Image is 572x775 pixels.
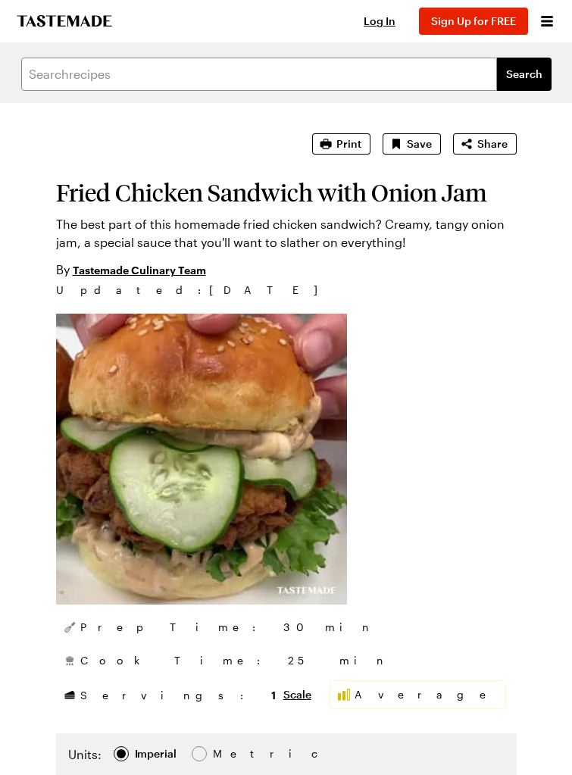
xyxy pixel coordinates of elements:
[271,687,276,702] span: 1
[336,136,361,152] span: Print
[68,745,102,764] label: Units:
[283,687,311,702] button: Scale
[80,653,389,668] span: Cook Time: 25 min
[383,133,441,155] button: Save recipe
[312,133,370,155] button: Print
[364,14,395,27] span: Log In
[453,133,517,155] button: Share
[73,261,206,278] a: Tastemade Culinary Team
[56,215,517,252] p: The best part of this homemade fried chicken sandwich? Creamy, tangy onion jam, a special sauce t...
[68,745,505,767] div: Imperial Metric
[135,745,177,762] div: Imperial
[497,58,552,91] button: filters
[506,67,542,82] span: Search
[15,15,114,27] a: To Tastemade Home Page
[355,687,499,702] span: Average
[407,136,432,152] span: Save
[56,261,206,279] p: By
[477,136,508,152] span: Share
[349,14,410,29] button: Log In
[213,745,245,762] div: Metric
[537,11,557,31] button: Open menu
[56,282,333,298] span: Updated : [DATE]
[56,179,517,206] h1: Fried Chicken Sandwich with Onion Jam
[419,8,528,35] button: Sign Up for FREE
[431,14,516,27] span: Sign Up for FREE
[213,745,246,762] span: Metric
[135,745,178,762] span: Imperial
[80,687,276,703] span: Servings:
[80,620,374,635] span: Prep Time: 30 min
